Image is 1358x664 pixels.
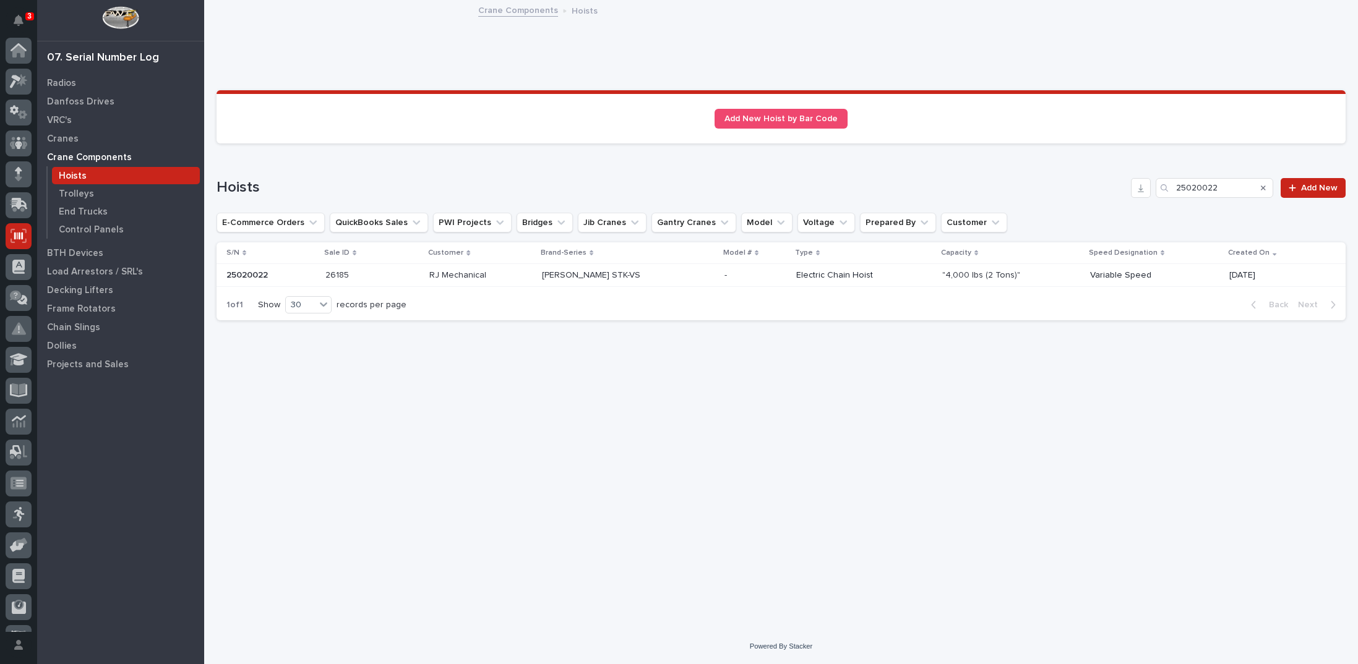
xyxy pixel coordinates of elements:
[1281,178,1346,198] a: Add New
[433,213,512,232] button: PWI Projects
[724,268,729,281] p: -
[1090,270,1220,281] p: Variable Speed
[47,96,114,108] p: Danfoss Drives
[1301,184,1338,192] span: Add New
[37,318,204,336] a: Chain Slings
[37,111,204,129] a: VRC's
[1241,299,1293,310] button: Back
[723,246,752,260] p: Model #
[47,266,143,278] p: Load Arrestors / SRL's
[6,7,32,33] button: Notifications
[47,51,159,65] div: 07. Serial Number Log
[1261,299,1288,310] span: Back
[429,268,489,281] p: RJ Mechanical
[59,224,124,236] p: Control Panels
[37,299,204,318] a: Frame Rotators
[337,300,406,310] p: records per page
[750,642,812,650] a: Powered By Stacker
[572,3,598,17] p: Hoists
[47,322,100,333] p: Chain Slings
[1229,270,1326,281] p: [DATE]
[941,213,1007,232] button: Customer
[1089,246,1158,260] p: Speed Designation
[1228,246,1270,260] p: Created On
[217,179,1126,197] h1: Hoists
[325,268,351,281] p: 26185
[48,185,204,202] a: Trolleys
[37,129,204,148] a: Cranes
[47,115,72,126] p: VRC's
[796,270,932,281] p: Electric Chain Hoist
[541,246,587,260] p: Brand-Series
[478,2,558,17] a: Crane Components
[217,213,325,232] button: E-Commerce Orders
[59,189,94,200] p: Trolleys
[47,359,129,370] p: Projects and Sales
[286,299,316,312] div: 30
[1293,299,1346,310] button: Next
[47,78,76,89] p: Radios
[797,213,855,232] button: Voltage
[47,304,116,315] p: Frame Rotators
[724,114,838,123] span: Add New Hoist by Bar Code
[1298,299,1325,310] span: Next
[517,213,573,232] button: Bridges
[47,152,132,163] p: Crane Components
[47,134,79,145] p: Cranes
[217,290,253,320] p: 1 of 1
[795,246,813,260] p: Type
[330,213,428,232] button: QuickBooks Sales
[37,262,204,281] a: Load Arrestors / SRL's
[27,12,32,20] p: 3
[578,213,647,232] button: Jib Cranes
[47,285,113,296] p: Decking Lifters
[324,246,350,260] p: Sale ID
[542,268,643,281] p: [PERSON_NAME] STK-VS
[48,167,204,184] a: Hoists
[942,268,1023,281] p: "4,000 lbs (2 Tons)"
[102,6,139,29] img: Workspace Logo
[860,213,936,232] button: Prepared By
[217,264,1346,287] tr: 2502002225020022 2618526185 RJ MechanicalRJ Mechanical [PERSON_NAME] STK-VS[PERSON_NAME] STK-VS -...
[47,341,77,352] p: Dollies
[715,109,848,129] a: Add New Hoist by Bar Code
[37,355,204,373] a: Projects and Sales
[226,246,239,260] p: S/N
[48,203,204,220] a: End Trucks
[1156,178,1273,198] input: Search
[941,246,971,260] p: Capacity
[59,206,108,218] p: End Trucks
[37,148,204,166] a: Crane Components
[741,213,793,232] button: Model
[258,300,280,310] p: Show
[37,74,204,92] a: Radios
[37,281,204,299] a: Decking Lifters
[37,92,204,111] a: Danfoss Drives
[59,171,87,182] p: Hoists
[37,336,204,355] a: Dollies
[651,213,736,232] button: Gantry Cranes
[47,248,103,259] p: BTH Devices
[226,268,270,281] p: 25020022
[428,246,463,260] p: Customer
[15,15,32,35] div: Notifications3
[48,221,204,238] a: Control Panels
[37,244,204,262] a: BTH Devices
